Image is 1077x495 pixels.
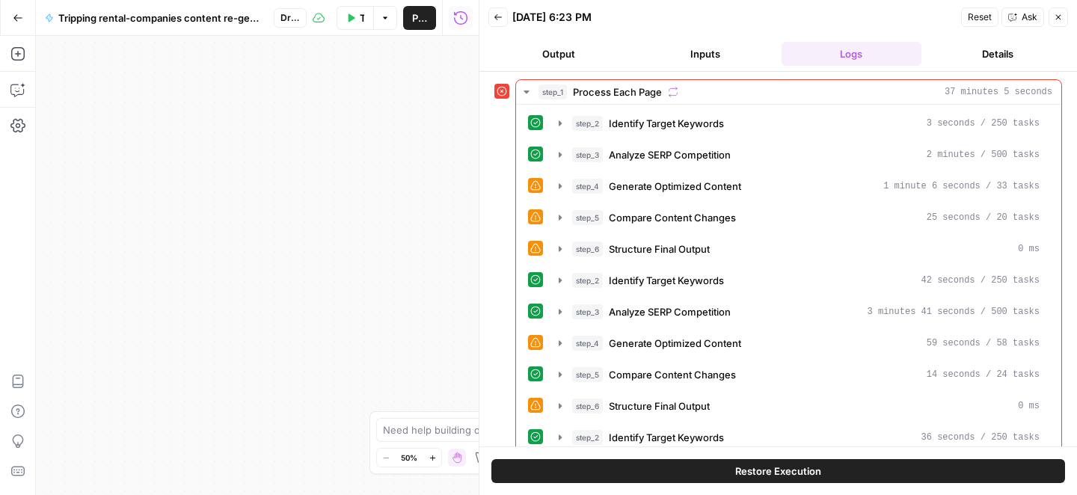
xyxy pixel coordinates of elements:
span: 50% [401,452,417,464]
span: Analyze SERP Competition [609,147,731,162]
button: Inputs [635,42,776,66]
span: Structure Final Output [609,242,710,256]
span: 3 seconds / 250 tasks [927,117,1040,130]
button: 3 minutes 41 seconds / 500 tasks [550,300,1049,324]
button: Details [927,42,1068,66]
span: Analyze SERP Competition [609,304,731,319]
button: Logs [782,42,922,66]
button: 2 minutes / 500 tasks [550,143,1049,167]
span: Structure Final Output [609,399,710,413]
button: Output [488,42,629,66]
span: 1 minute 6 seconds / 33 tasks [883,179,1040,193]
span: Generate Optimized Content [609,179,741,194]
span: step_3 [572,147,603,162]
span: 0 ms [1018,242,1040,256]
span: step_1 [538,84,567,99]
span: Identify Target Keywords [609,116,724,131]
span: Reset [968,10,992,24]
button: 14 seconds / 24 tasks [550,363,1049,387]
span: Process Each Page [573,84,662,99]
span: Generate Optimized Content [609,336,741,351]
button: Publish [403,6,436,30]
button: Restore Execution [491,459,1065,483]
span: Compare Content Changes [609,210,736,225]
span: 36 seconds / 250 tasks [921,431,1040,444]
span: Identify Target Keywords [609,430,724,445]
span: 59 seconds / 58 tasks [927,336,1040,350]
button: 25 seconds / 20 tasks [550,206,1049,230]
button: Test Workflow [337,6,373,30]
button: 0 ms [550,394,1049,418]
span: Draft [280,11,300,25]
span: 0 ms [1018,399,1040,413]
button: 36 seconds / 250 tasks [550,425,1049,449]
button: 1 minute 6 seconds / 33 tasks [550,174,1049,198]
span: step_2 [572,116,603,131]
button: 59 seconds / 58 tasks [550,331,1049,355]
span: step_6 [572,399,603,413]
span: step_5 [572,367,603,382]
span: Restore Execution [735,464,821,479]
span: step_4 [572,179,603,194]
span: step_2 [572,430,603,445]
span: Test Workflow [360,10,364,25]
span: step_3 [572,304,603,319]
span: Compare Content Changes [609,367,736,382]
span: step_6 [572,242,603,256]
span: 37 minutes 5 seconds [945,85,1052,99]
span: 2 minutes / 500 tasks [927,148,1040,162]
span: step_5 [572,210,603,225]
span: Ask [1022,10,1037,24]
button: Reset [961,7,998,27]
span: Tripping rental-companies content re-generation [58,10,262,25]
button: 37 minutes 5 seconds [516,80,1061,104]
span: 42 seconds / 250 tasks [921,274,1040,287]
button: 42 seconds / 250 tasks [550,268,1049,292]
button: 0 ms [550,237,1049,261]
span: Publish [412,10,427,25]
span: step_2 [572,273,603,288]
span: step_4 [572,336,603,351]
button: Tripping rental-companies content re-generation [36,6,271,30]
span: 3 minutes 41 seconds / 500 tasks [868,305,1040,319]
span: 25 seconds / 20 tasks [927,211,1040,224]
button: 3 seconds / 250 tasks [550,111,1049,135]
span: 14 seconds / 24 tasks [927,368,1040,381]
button: Ask [1001,7,1044,27]
span: Identify Target Keywords [609,273,724,288]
